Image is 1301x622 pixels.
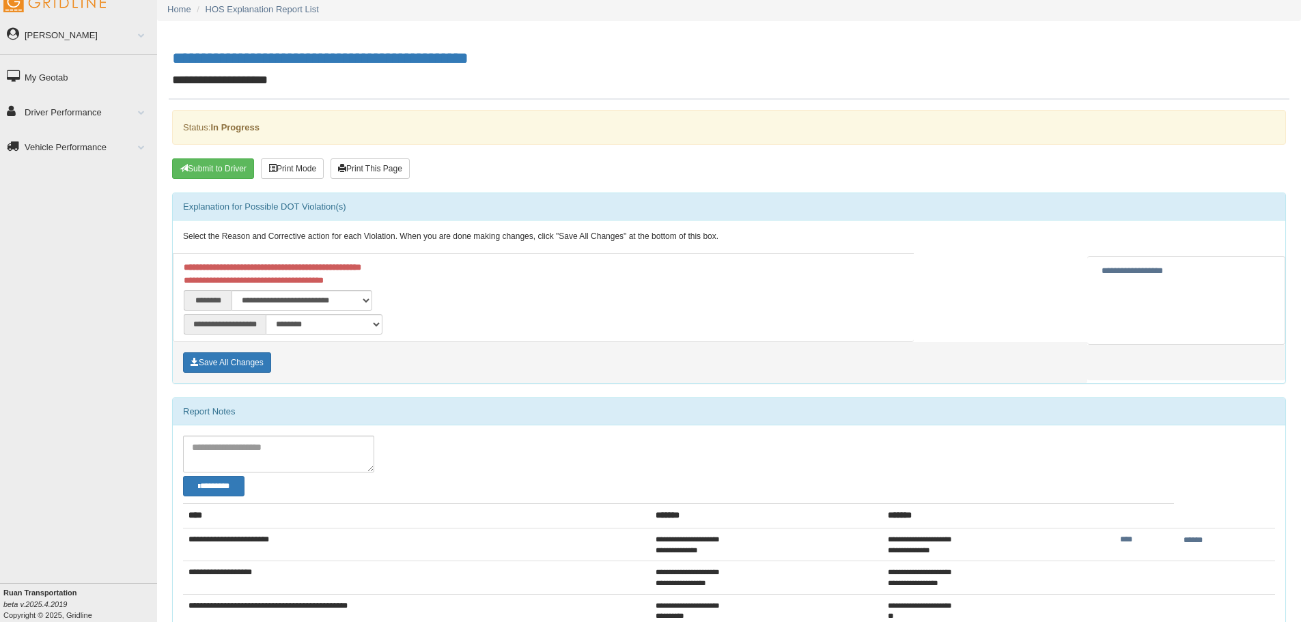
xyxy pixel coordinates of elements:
div: Copyright © 2025, Gridline [3,587,157,621]
i: beta v.2025.4.2019 [3,600,67,608]
div: Explanation for Possible DOT Violation(s) [173,193,1285,221]
button: Submit To Driver [172,158,254,179]
div: Select the Reason and Corrective action for each Violation. When you are done making changes, cli... [173,221,1285,253]
button: Print This Page [331,158,410,179]
button: Save [183,352,271,373]
button: Change Filter Options [183,476,244,496]
strong: In Progress [210,122,260,132]
a: HOS Explanation Report List [206,4,319,14]
a: Home [167,4,191,14]
b: Ruan Transportation [3,589,77,597]
button: Print Mode [261,158,324,179]
div: Status: [172,110,1286,145]
div: Report Notes [173,398,1285,425]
